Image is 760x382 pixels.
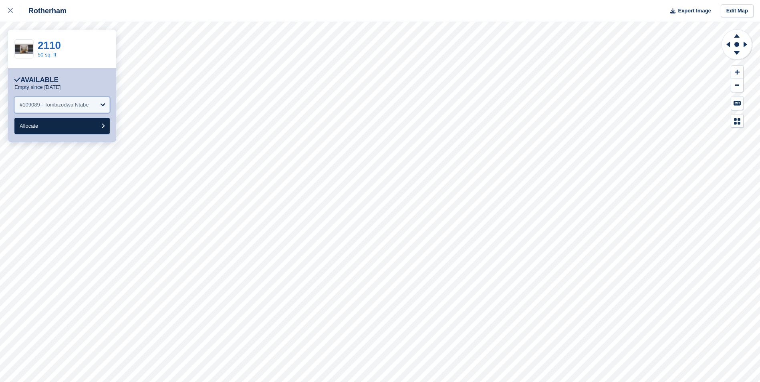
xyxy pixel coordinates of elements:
[721,4,754,18] a: Edit Map
[14,118,110,134] button: Allocate
[731,97,743,110] button: Keyboard Shortcuts
[38,52,56,58] a: 50 sq. ft
[678,7,711,15] span: Export Image
[731,66,743,79] button: Zoom In
[14,84,60,90] p: Empty since [DATE]
[14,76,58,84] div: Available
[731,79,743,92] button: Zoom Out
[15,44,33,54] img: 50%20SQ.FT.jpg
[731,115,743,128] button: Map Legend
[20,101,89,109] div: #109089 - Tombizodwa Ntabe
[665,4,711,18] button: Export Image
[38,39,61,51] a: 2110
[20,123,38,129] span: Allocate
[21,6,67,16] div: Rotherham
